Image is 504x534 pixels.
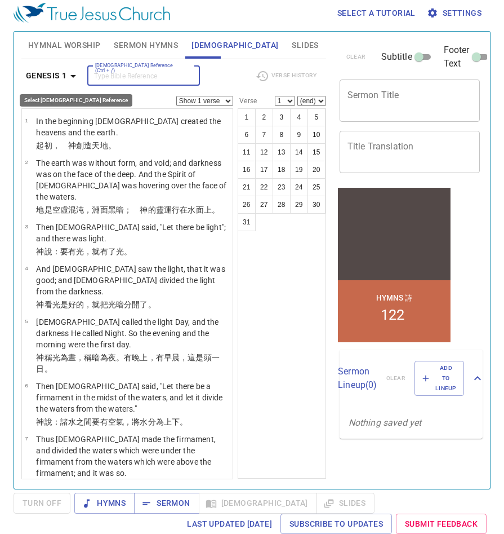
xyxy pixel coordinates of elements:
span: Subscribe to Updates [289,517,383,531]
span: Hymns [83,496,126,510]
wh4325: 面 [196,205,220,214]
button: 15 [307,143,325,161]
wh4325: 之間 [76,417,188,426]
p: 神 [36,299,229,310]
wh7549: ，將水 [124,417,188,426]
b: Genesis 1 [26,69,67,83]
button: Hymns [74,493,135,514]
wh7121: 暗 [36,353,220,373]
span: Subtitle [381,50,412,64]
p: [DEMOGRAPHIC_DATA] called the light Day, and the darkness He called Night. So the evening and the... [36,316,229,350]
wh216: ，就有了光 [84,247,132,256]
wh7307: 運行 [164,205,220,214]
wh7121: 光 [36,353,220,373]
wh3117: 。 [44,364,52,373]
span: 7 [25,435,28,442]
button: 29 [290,196,308,214]
span: Settings [429,6,481,20]
p: Thus [DEMOGRAPHIC_DATA] made the firmament, and divided the waters which were under the firmament... [36,434,229,479]
span: Footer Text [444,43,470,70]
span: Hymnal Worship [28,38,101,52]
button: 6 [238,126,256,144]
wh7220: 光 [52,300,156,309]
button: 16 [238,161,256,179]
p: Then [DEMOGRAPHIC_DATA] said, "Let there be light"; and there was light. [36,222,229,244]
wh216: 是好的 [60,300,156,309]
button: 13 [273,143,291,161]
i: Nothing saved yet [349,417,422,428]
button: Sermon [134,493,199,514]
button: 10 [307,126,325,144]
label: Verse [238,98,257,104]
wh8432: 要有空氣 [92,417,188,426]
label: Previous (←, ↑) Next (→, ↓) [23,98,100,104]
button: 1 [238,108,256,126]
wh922: ，淵 [84,205,220,214]
wh4325: 分 [148,417,188,426]
p: Sermon Lineup ( 0 ) [338,365,377,392]
p: And [DEMOGRAPHIC_DATA] saw the light, that it was good; and [DEMOGRAPHIC_DATA] divided the light ... [36,263,229,297]
p: 神 [36,246,229,257]
wh259: 日 [36,364,52,373]
wh216: 暗 [116,300,156,309]
button: 25 [307,178,325,196]
wh8415: 面 [100,205,220,214]
wh559: ：要有 [52,247,132,256]
button: 4 [290,108,308,126]
wh2822: 為夜 [36,353,220,373]
p: 起初 [36,140,229,151]
img: True Jesus Church [14,3,170,23]
wh430: 看 [44,300,156,309]
wh430: 說 [44,247,132,256]
wh914: 。 [148,300,156,309]
wh216: 。 [124,247,132,256]
wh430: 稱 [36,353,220,373]
wh559: ：諸水 [52,417,188,426]
span: Sermon Hymns [114,38,178,52]
button: 14 [290,143,308,161]
span: Sermon [143,496,190,510]
button: 7 [255,126,273,144]
button: Settings [425,3,486,24]
span: Add to Lineup [422,363,457,394]
p: 神 [36,416,229,427]
wh2896: ，就把光 [84,300,155,309]
wh7363: 在水 [180,205,220,214]
span: 4 [25,265,28,271]
wh216: 為晝 [36,353,220,373]
button: 22 [255,178,273,196]
button: 21 [238,178,256,196]
wh1961: 光 [76,247,132,256]
span: Select a tutorial [337,6,416,20]
button: 27 [255,196,273,214]
button: 26 [238,196,256,214]
button: Add to Lineup [414,361,464,396]
iframe: from-child [335,185,453,345]
p: The earth was without form, and void; and darkness was on the face of the deep. And the Spirit of... [36,157,229,202]
button: 9 [290,126,308,144]
wh8414: 混沌 [68,205,220,214]
button: 12 [255,143,273,161]
wh776: 是 [44,205,220,214]
span: Last updated [DATE] [187,517,272,531]
p: In the beginning [DEMOGRAPHIC_DATA] created the heavens and the earth. [36,116,229,138]
button: 20 [307,161,325,179]
span: 1 [25,117,28,123]
div: Sermon Lineup(0)clearAdd to Lineup [340,350,483,408]
span: 3 [25,223,28,230]
button: 3 [273,108,291,126]
p: 神 [36,352,229,374]
button: 2 [255,108,273,126]
button: 5 [307,108,325,126]
wh2822: 分開了 [124,300,156,309]
button: Genesis 1 [21,65,85,86]
button: 19 [290,161,308,179]
wh2822: ； 神 [124,205,220,214]
wh1254: 天 [92,141,115,150]
button: 24 [290,178,308,196]
wh3117: ，稱 [36,353,220,373]
button: 11 [238,143,256,161]
wh3915: 。有晚上 [36,353,220,373]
